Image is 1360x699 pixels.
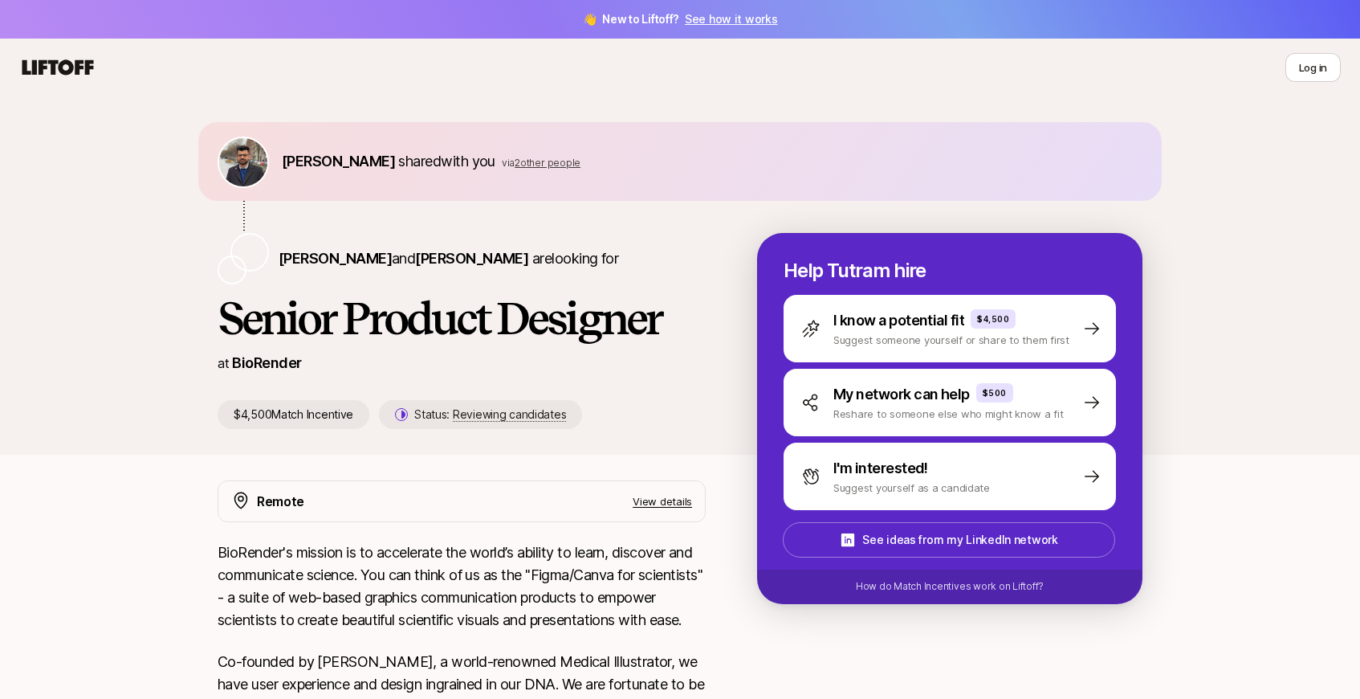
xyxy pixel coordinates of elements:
p: at [218,353,229,374]
span: 2 other people [515,157,580,169]
p: Reshare to someone else who might know a fit [833,406,1064,422]
span: with you [441,153,495,170]
p: I know a potential fit [833,309,964,332]
p: BioRender's mission is to accelerate the world’s ability to learn, discover and communicate scien... [218,542,706,632]
p: $500 [983,386,1007,399]
p: Status: [414,405,566,424]
button: See ideas from my LinkedIn network [783,522,1115,558]
span: [PERSON_NAME] [279,250,392,267]
p: $4,500 Match Incentive [218,400,369,429]
span: [PERSON_NAME] [415,250,528,267]
span: Reviewing candidates [453,407,566,422]
button: Log in [1285,53,1341,82]
a: BioRender [232,354,301,371]
span: via [502,157,515,169]
p: Suggest someone yourself or share to them first [833,332,1069,348]
p: I'm interested! [833,457,928,480]
img: bd4da4d7_5cf5_45b3_8595_1454a3ab2b2e.jpg [219,138,267,186]
p: are looking for [279,247,618,270]
a: See how it works [685,12,778,26]
p: shared [282,150,580,173]
p: Remote [257,491,304,512]
p: $4,500 [977,313,1009,325]
span: 👋 New to Liftoff? [583,10,778,29]
h1: Senior Product Designer [218,294,706,342]
p: Suggest yourself as a candidate [833,480,990,496]
p: How do Match Incentives work on Liftoff? [856,579,1044,594]
p: Help Tutram hire [784,260,1116,282]
p: My network can help [833,383,970,406]
span: and [392,250,528,267]
span: [PERSON_NAME] [282,153,395,170]
p: View details [633,493,692,509]
p: See ideas from my LinkedIn network [862,530,1057,550]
